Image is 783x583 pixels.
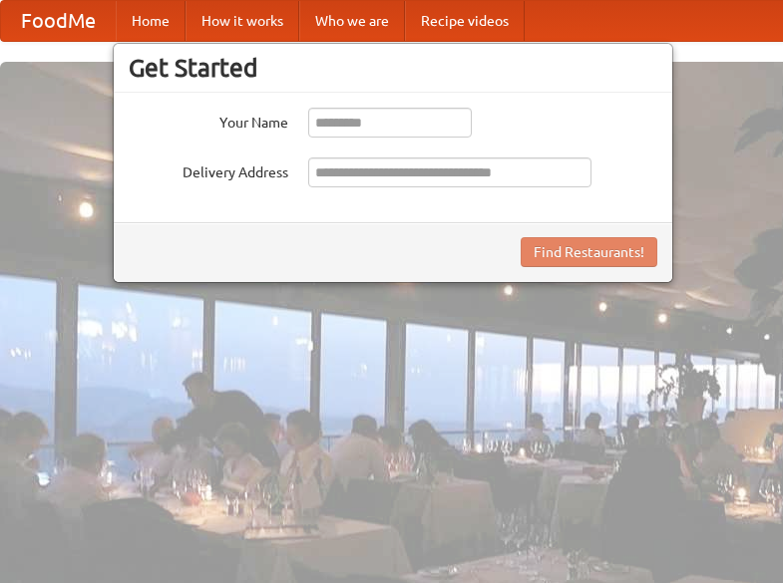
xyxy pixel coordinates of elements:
[129,53,657,83] h3: Get Started
[405,1,525,41] a: Recipe videos
[1,1,116,41] a: FoodMe
[521,237,657,267] button: Find Restaurants!
[116,1,186,41] a: Home
[186,1,299,41] a: How it works
[129,108,288,133] label: Your Name
[299,1,405,41] a: Who we are
[129,157,288,182] label: Delivery Address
